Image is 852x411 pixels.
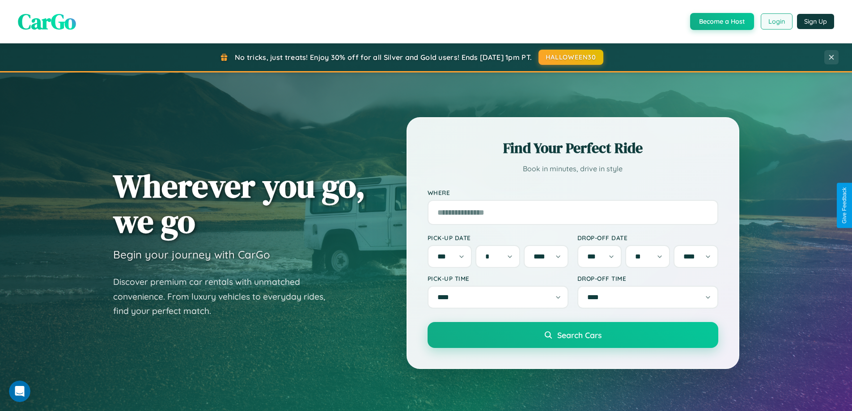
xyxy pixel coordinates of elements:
[557,330,602,340] span: Search Cars
[113,275,337,318] p: Discover premium car rentals with unmatched convenience. From luxury vehicles to everyday rides, ...
[761,13,793,30] button: Login
[428,189,718,196] label: Where
[113,248,270,261] h3: Begin your journey with CarGo
[428,234,568,242] label: Pick-up Date
[690,13,754,30] button: Become a Host
[9,381,30,402] iframe: Intercom live chat
[113,168,365,239] h1: Wherever you go, we go
[18,7,76,36] span: CarGo
[428,322,718,348] button: Search Cars
[577,234,718,242] label: Drop-off Date
[235,53,532,62] span: No tricks, just treats! Enjoy 30% off for all Silver and Gold users! Ends [DATE] 1pm PT.
[428,138,718,158] h2: Find Your Perfect Ride
[577,275,718,282] label: Drop-off Time
[841,187,848,224] div: Give Feedback
[428,162,718,175] p: Book in minutes, drive in style
[538,50,603,65] button: HALLOWEEN30
[797,14,834,29] button: Sign Up
[428,275,568,282] label: Pick-up Time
